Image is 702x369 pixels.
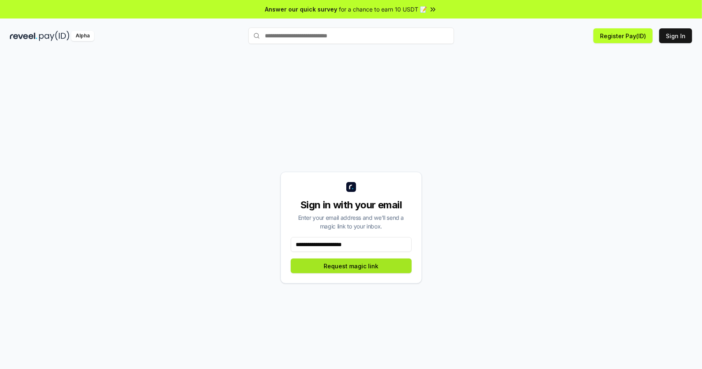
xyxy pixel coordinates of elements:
span: for a chance to earn 10 USDT 📝 [339,5,427,14]
button: Request magic link [291,258,412,273]
button: Register Pay(ID) [593,28,653,43]
div: Alpha [71,31,94,41]
div: Enter your email address and we’ll send a magic link to your inbox. [291,213,412,231]
div: Sign in with your email [291,198,412,212]
img: reveel_dark [10,31,37,41]
button: Sign In [659,28,692,43]
img: pay_id [39,31,70,41]
img: logo_small [346,182,356,192]
span: Answer our quick survey [265,5,338,14]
